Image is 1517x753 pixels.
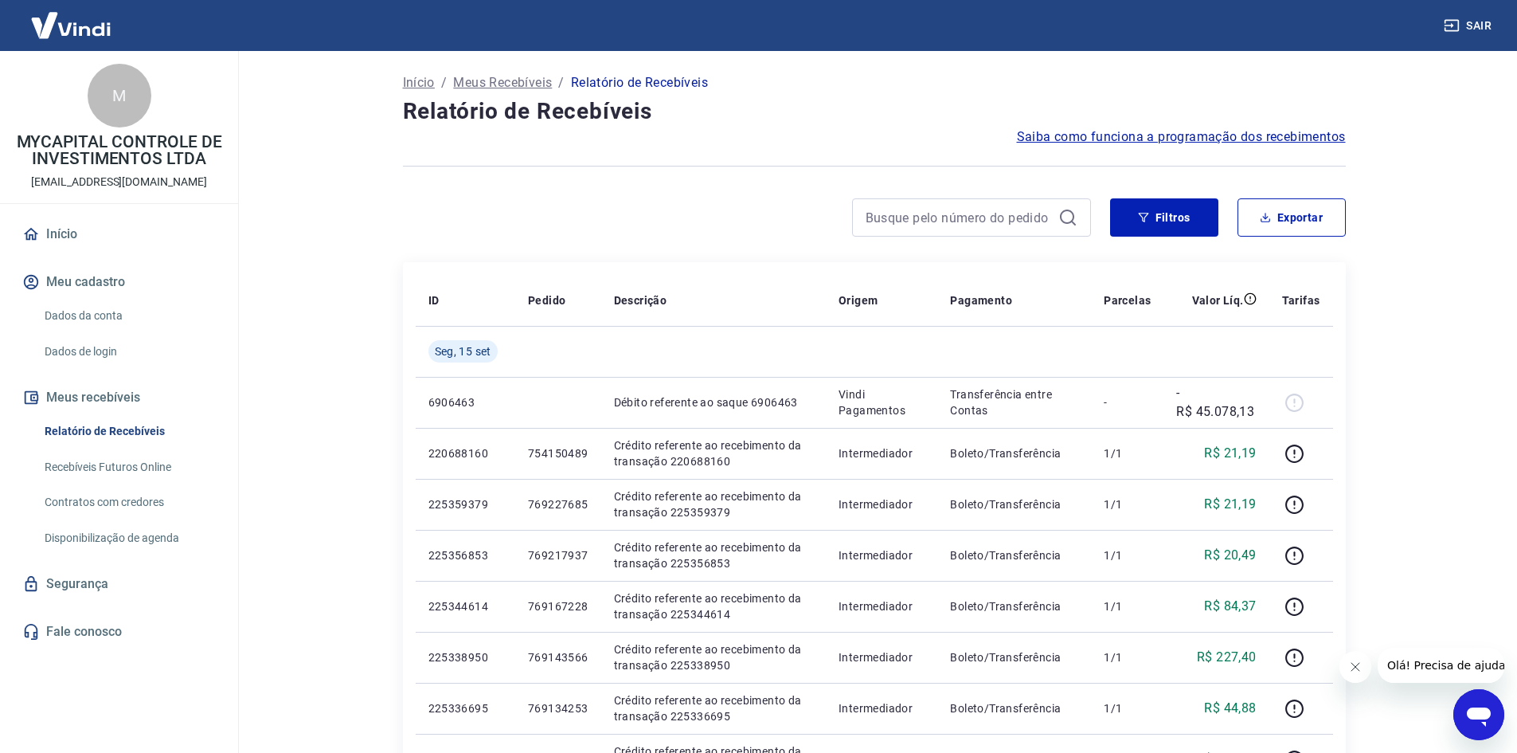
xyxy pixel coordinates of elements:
[19,1,123,49] img: Vindi
[1204,444,1256,463] p: R$ 21,19
[428,700,502,716] p: 225336695
[31,174,207,190] p: [EMAIL_ADDRESS][DOMAIN_NAME]
[428,445,502,461] p: 220688160
[1104,292,1151,308] p: Parcelas
[435,343,491,359] span: Seg, 15 set
[19,380,219,415] button: Meus recebíveis
[950,598,1078,614] p: Boleto/Transferência
[528,598,588,614] p: 769167228
[528,649,588,665] p: 769143566
[428,598,502,614] p: 225344614
[558,73,564,92] p: /
[950,496,1078,512] p: Boleto/Transferência
[950,445,1078,461] p: Boleto/Transferência
[839,649,925,665] p: Intermediador
[13,134,225,167] p: MYCAPITAL CONTROLE DE INVESTIMENTOS LTDA
[839,445,925,461] p: Intermediador
[950,547,1078,563] p: Boleto/Transferência
[1204,495,1256,514] p: R$ 21,19
[1237,198,1346,237] button: Exportar
[1104,547,1151,563] p: 1/1
[950,386,1078,418] p: Transferência entre Contas
[839,700,925,716] p: Intermediador
[614,692,814,724] p: Crédito referente ao recebimento da transação 225336695
[1204,546,1256,565] p: R$ 20,49
[528,496,588,512] p: 769227685
[38,335,219,368] a: Dados de login
[528,445,588,461] p: 754150489
[1282,292,1320,308] p: Tarifas
[1441,11,1498,41] button: Sair
[38,451,219,484] a: Recebíveis Futuros Online
[528,700,588,716] p: 769134253
[950,649,1078,665] p: Boleto/Transferência
[528,547,588,563] p: 769217937
[88,64,151,127] div: M
[1176,383,1256,422] p: -R$ 45.078,13
[428,394,502,410] p: 6906463
[1453,689,1504,740] iframe: Botão para abrir a janela de mensagens
[1017,127,1346,147] a: Saiba como funciona a programação dos recebimentos
[1104,700,1151,716] p: 1/1
[403,73,435,92] a: Início
[839,598,925,614] p: Intermediador
[866,206,1052,229] input: Busque pelo número do pedido
[614,488,814,520] p: Crédito referente ao recebimento da transação 225359379
[453,73,552,92] a: Meus Recebíveis
[38,300,219,332] a: Dados da conta
[1104,598,1151,614] p: 1/1
[1104,394,1151,410] p: -
[1192,292,1244,308] p: Valor Líq.
[19,567,219,602] a: Segurança
[839,496,925,512] p: Intermediador
[1197,648,1257,667] p: R$ 227,40
[614,590,814,622] p: Crédito referente ao recebimento da transação 225344614
[571,73,708,92] p: Relatório de Recebíveis
[614,292,667,308] p: Descrição
[10,11,134,24] span: Olá! Precisa de ajuda?
[38,415,219,448] a: Relatório de Recebíveis
[1104,649,1151,665] p: 1/1
[1204,597,1256,616] p: R$ 84,37
[1378,648,1504,683] iframe: Mensagem da empresa
[614,641,814,673] p: Crédito referente ao recebimento da transação 225338950
[428,496,502,512] p: 225359379
[19,614,219,649] a: Fale conosco
[839,547,925,563] p: Intermediador
[1204,699,1256,718] p: R$ 44,88
[1110,198,1218,237] button: Filtros
[19,217,219,252] a: Início
[403,96,1346,127] h4: Relatório de Recebíveis
[1339,651,1371,683] iframe: Fechar mensagem
[950,700,1078,716] p: Boleto/Transferência
[528,292,565,308] p: Pedido
[1104,445,1151,461] p: 1/1
[614,539,814,571] p: Crédito referente ao recebimento da transação 225356853
[614,394,814,410] p: Débito referente ao saque 6906463
[839,386,925,418] p: Vindi Pagamentos
[38,522,219,555] a: Disponibilização de agenda
[19,265,219,300] button: Meu cadastro
[428,547,502,563] p: 225356853
[38,486,219,519] a: Contratos com credores
[839,292,878,308] p: Origem
[614,437,814,469] p: Crédito referente ao recebimento da transação 220688160
[428,292,440,308] p: ID
[441,73,447,92] p: /
[950,292,1012,308] p: Pagamento
[428,649,502,665] p: 225338950
[1104,496,1151,512] p: 1/1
